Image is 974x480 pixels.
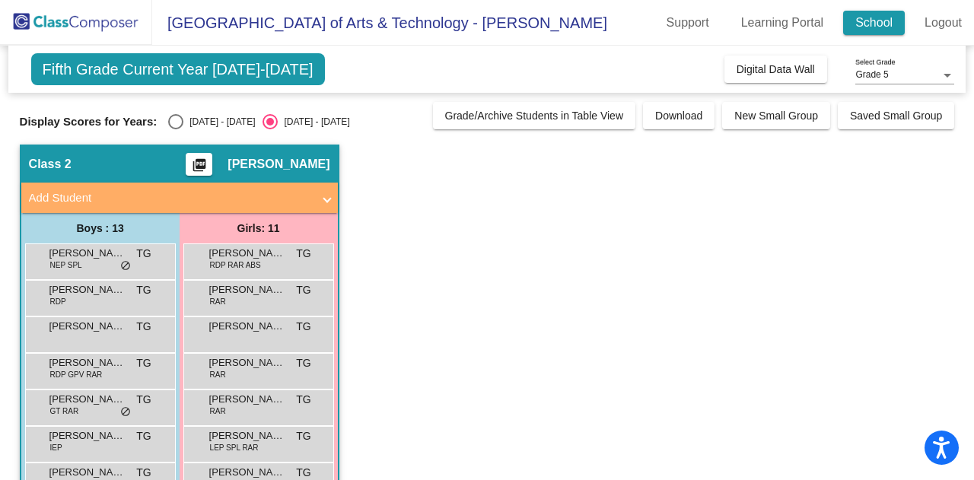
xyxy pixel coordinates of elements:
button: Saved Small Group [838,102,954,129]
span: [GEOGRAPHIC_DATA] of Arts & Technology - [PERSON_NAME] [152,11,607,35]
a: Support [654,11,721,35]
span: TG [136,282,151,298]
span: RDP GPV RAR [50,369,103,380]
span: [PERSON_NAME] [49,282,126,297]
div: Girls: 11 [180,213,338,243]
span: RDP [50,296,66,307]
span: [PERSON_NAME] [209,282,285,297]
span: New Small Group [734,110,818,122]
span: IEP [50,442,62,453]
button: Digital Data Wall [724,56,827,83]
span: do_not_disturb_alt [120,260,131,272]
span: TG [296,392,310,408]
span: TG [136,355,151,371]
span: TG [136,319,151,335]
span: TG [296,355,310,371]
mat-panel-title: Add Student [29,189,312,207]
button: New Small Group [722,102,830,129]
a: Learning Portal [729,11,836,35]
span: [PERSON_NAME] [49,246,126,261]
span: TG [136,246,151,262]
span: [PERSON_NAME] [49,428,126,443]
span: RDP RAR ABS [210,259,261,271]
span: RAR [210,369,226,380]
span: TG [136,392,151,408]
div: [DATE] - [DATE] [183,115,255,129]
span: Display Scores for Years: [20,115,158,129]
span: [PERSON_NAME] [49,355,126,370]
span: NEP SPL [50,259,82,271]
a: School [843,11,905,35]
mat-radio-group: Select an option [168,114,349,129]
button: Download [643,102,715,129]
span: Fifth Grade Current Year [DATE]-[DATE] [31,53,325,85]
span: LEP SPL RAR [210,442,259,453]
span: TG [136,428,151,444]
span: [PERSON_NAME] [49,465,126,480]
span: [PERSON_NAME] [209,319,285,334]
span: TG [296,246,310,262]
span: Download [655,110,702,122]
span: [PERSON_NAME] [PERSON_NAME] [49,319,126,334]
span: [PERSON_NAME] [228,157,329,172]
button: Grade/Archive Students in Table View [433,102,636,129]
span: RAR [210,405,226,417]
span: [PERSON_NAME] [209,246,285,261]
mat-expansion-panel-header: Add Student [21,183,338,213]
button: Print Students Details [186,153,212,176]
span: [PERSON_NAME] [209,392,285,407]
span: do_not_disturb_alt [120,406,131,418]
span: [PERSON_NAME] [49,392,126,407]
span: GT RAR [50,405,79,417]
div: [DATE] - [DATE] [278,115,349,129]
span: Saved Small Group [850,110,942,122]
span: TG [296,428,310,444]
span: Grade 5 [855,69,888,80]
span: [PERSON_NAME] [209,465,285,480]
span: Digital Data Wall [737,63,815,75]
div: Boys : 13 [21,213,180,243]
span: Grade/Archive Students in Table View [445,110,624,122]
span: [PERSON_NAME] [209,428,285,443]
span: Class 2 [29,157,72,172]
span: TG [296,282,310,298]
mat-icon: picture_as_pdf [190,157,208,179]
span: TG [296,319,310,335]
span: [PERSON_NAME] [209,355,285,370]
a: Logout [912,11,974,35]
span: RAR [210,296,226,307]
